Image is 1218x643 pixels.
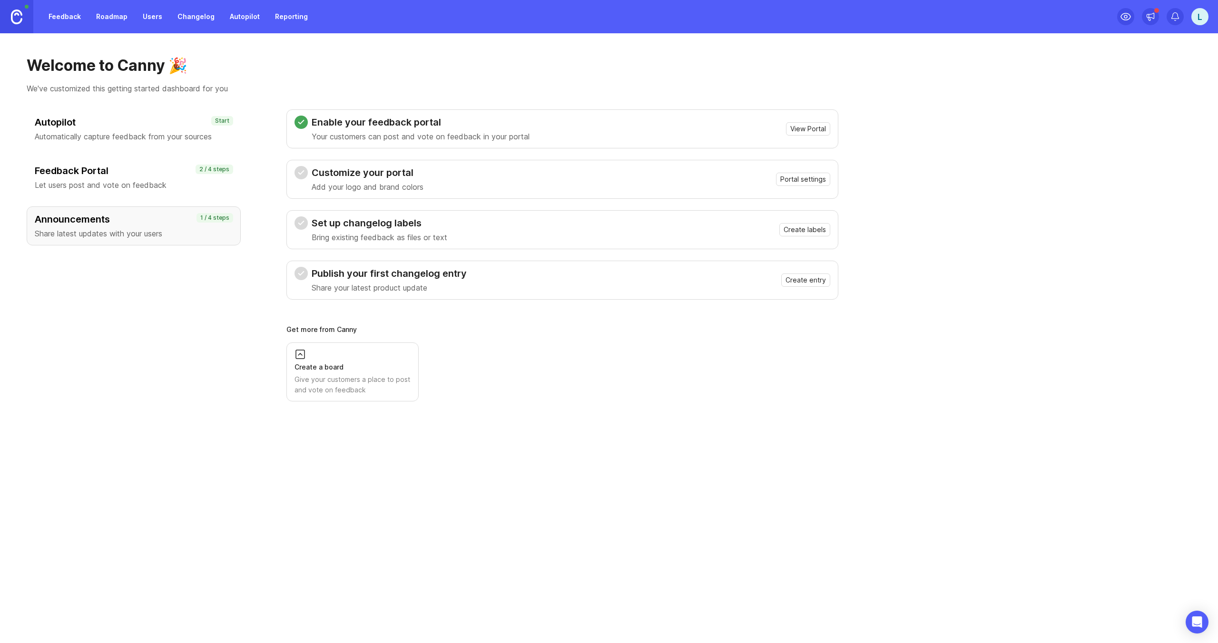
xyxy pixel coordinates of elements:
[27,206,241,245] button: AnnouncementsShare latest updates with your users1 / 4 steps
[312,282,467,293] p: Share your latest product update
[786,275,826,285] span: Create entry
[200,214,229,222] p: 1 / 4 steps
[784,225,826,234] span: Create labels
[35,116,233,129] h3: Autopilot
[312,232,447,243] p: Bring existing feedback as files or text
[312,181,423,193] p: Add your logo and brand colors
[269,8,314,25] a: Reporting
[27,56,1191,75] h1: Welcome to Canny 🎉
[312,131,530,142] p: Your customers can post and vote on feedback in your portal
[776,173,830,186] button: Portal settings
[35,131,233,142] p: Automatically capture feedback from your sources
[27,83,1191,94] p: We've customized this getting started dashboard for you
[27,109,241,148] button: AutopilotAutomatically capture feedback from your sourcesStart
[1186,611,1208,633] div: Open Intercom Messenger
[780,175,826,184] span: Portal settings
[224,8,265,25] a: Autopilot
[199,166,229,173] p: 2 / 4 steps
[11,10,22,24] img: Canny Home
[35,213,233,226] h3: Announcements
[286,342,419,401] a: Create a boardGive your customers a place to post and vote on feedback
[786,122,830,136] button: View Portal
[312,216,447,230] h3: Set up changelog labels
[779,223,830,236] button: Create labels
[172,8,220,25] a: Changelog
[215,117,229,125] p: Start
[295,362,411,372] div: Create a board
[312,166,423,179] h3: Customize your portal
[90,8,133,25] a: Roadmap
[781,273,830,287] button: Create entry
[790,124,826,134] span: View Portal
[43,8,87,25] a: Feedback
[286,326,838,333] div: Get more from Canny
[35,228,233,239] p: Share latest updates with your users
[312,116,530,129] h3: Enable your feedback portal
[137,8,168,25] a: Users
[1191,8,1208,25] button: L
[35,179,233,191] p: Let users post and vote on feedback
[295,374,411,395] div: Give your customers a place to post and vote on feedback
[35,164,233,177] h3: Feedback Portal
[312,267,467,280] h3: Publish your first changelog entry
[27,158,241,197] button: Feedback PortalLet users post and vote on feedback2 / 4 steps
